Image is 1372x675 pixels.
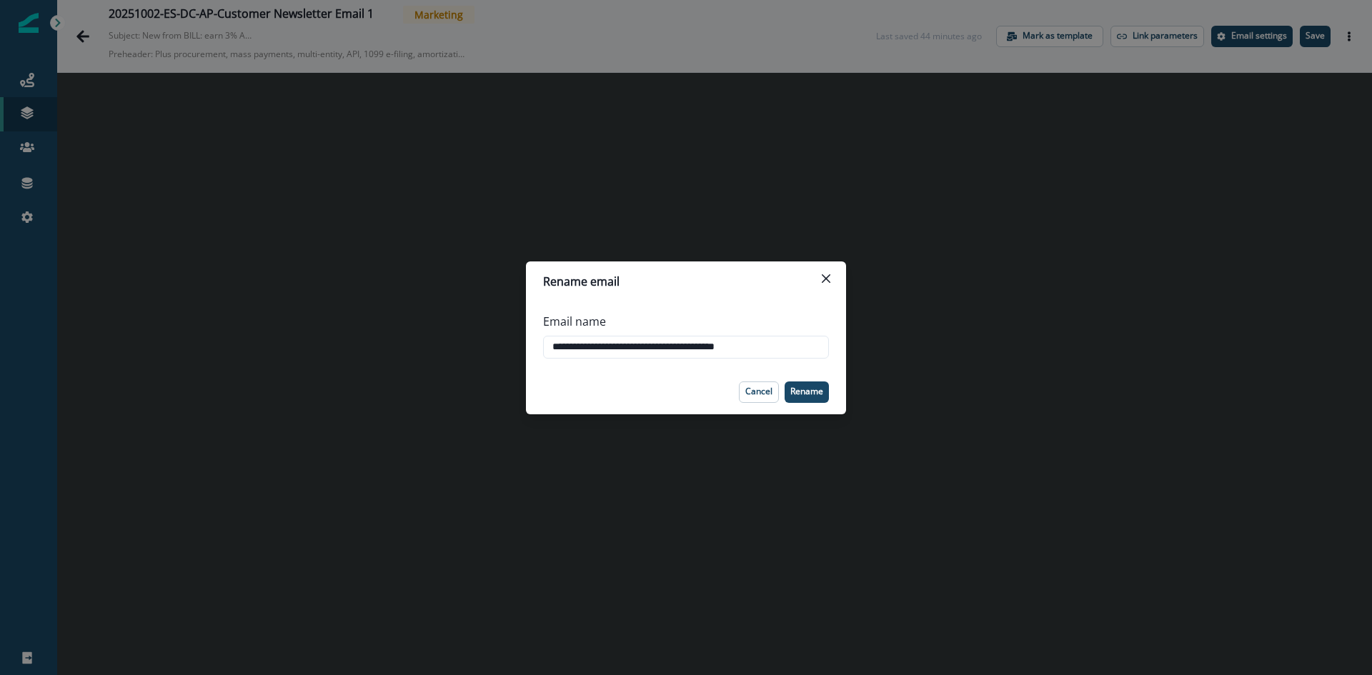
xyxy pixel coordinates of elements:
[745,386,772,396] p: Cancel
[790,386,823,396] p: Rename
[739,381,779,403] button: Cancel
[543,313,606,330] p: Email name
[543,273,620,290] p: Rename email
[815,267,837,290] button: Close
[785,381,829,403] button: Rename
